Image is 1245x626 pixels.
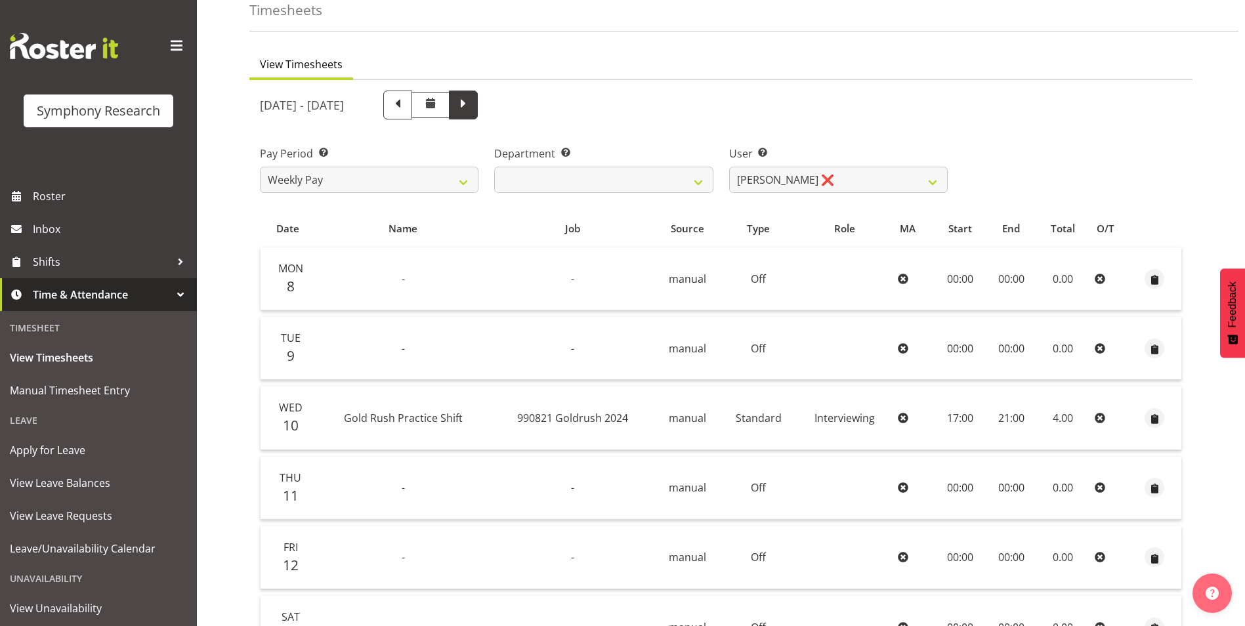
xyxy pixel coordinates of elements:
span: Apply for Leave [10,440,187,460]
td: 00:00 [934,526,986,589]
span: View Timesheets [10,348,187,367]
span: Interviewing [814,411,875,425]
span: MA [900,221,916,236]
span: Roster [33,186,190,206]
td: 0.00 [1036,457,1089,520]
span: View Unavailability [10,598,187,618]
a: Apply for Leave [3,434,194,467]
span: Inbox [33,219,190,239]
h4: Timesheets [249,3,322,18]
span: 8 [287,277,295,295]
td: Off [721,247,797,310]
td: 0.00 [1036,526,1089,589]
span: manual [669,411,706,425]
span: Start [948,221,972,236]
span: manual [669,341,706,356]
div: Leave [3,407,194,434]
span: - [402,480,405,495]
td: 00:00 [986,526,1036,589]
td: 00:00 [986,317,1036,380]
span: 9 [287,346,295,365]
td: 0.00 [1036,317,1089,380]
span: 10 [283,416,299,434]
div: Timesheet [3,314,194,341]
span: Total [1051,221,1075,236]
td: Off [721,317,797,380]
span: - [402,272,405,286]
a: View Leave Balances [3,467,194,499]
span: 12 [283,556,299,574]
a: Leave/Unavailability Calendar [3,532,194,565]
td: 21:00 [986,386,1036,449]
span: Leave/Unavailability Calendar [10,539,187,558]
span: 990821 Goldrush 2024 [517,411,628,425]
span: - [571,272,574,286]
span: manual [669,272,706,286]
a: View Leave Requests [3,499,194,532]
span: - [571,550,574,564]
div: Symphony Research [37,101,160,121]
label: Department [494,146,713,161]
td: 00:00 [986,247,1036,310]
span: manual [669,550,706,564]
a: View Unavailability [3,592,194,625]
span: End [1002,221,1020,236]
span: manual [669,480,706,495]
td: 00:00 [986,457,1036,520]
a: View Timesheets [3,341,194,374]
span: Role [834,221,855,236]
td: Off [721,457,797,520]
span: - [571,341,574,356]
span: View Leave Requests [10,506,187,526]
span: Tue [281,331,301,345]
button: Feedback - Show survey [1220,268,1245,358]
label: Pay Period [260,146,478,161]
td: 00:00 [934,317,986,380]
span: Fri [284,540,298,554]
span: Feedback [1227,282,1238,327]
span: Date [276,221,299,236]
span: Time & Attendance [33,285,171,304]
td: 17:00 [934,386,986,449]
span: Gold Rush Practice Shift [344,411,463,425]
h5: [DATE] - [DATE] [260,98,344,112]
span: 11 [283,486,299,505]
td: Standard [721,386,797,449]
td: 00:00 [934,457,986,520]
span: View Leave Balances [10,473,187,493]
span: Thu [280,470,301,485]
td: 4.00 [1036,386,1089,449]
span: Sat [282,610,300,624]
span: - [571,480,574,495]
a: Manual Timesheet Entry [3,374,194,407]
td: Off [721,526,797,589]
span: - [402,550,405,564]
span: Job [565,221,580,236]
span: Manual Timesheet Entry [10,381,187,400]
span: Name [389,221,417,236]
span: Source [671,221,704,236]
td: 00:00 [934,247,986,310]
img: help-xxl-2.png [1206,587,1219,600]
span: - [402,341,405,356]
span: Shifts [33,252,171,272]
td: 0.00 [1036,247,1089,310]
span: O/T [1097,221,1114,236]
span: Type [747,221,770,236]
label: User [729,146,948,161]
span: View Timesheets [260,56,343,72]
img: Rosterit website logo [10,33,118,59]
span: Wed [279,400,303,415]
span: Mon [278,261,303,276]
div: Unavailability [3,565,194,592]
